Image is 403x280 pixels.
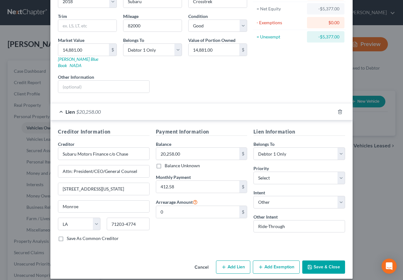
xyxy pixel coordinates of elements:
span: Belongs To [123,37,144,43]
input: Enter city... [58,201,149,213]
label: Monthly Payment [156,174,191,180]
div: $ [239,148,247,160]
span: Priority [253,166,269,171]
div: = Net Equity [257,6,304,12]
h5: Creditor Information [58,128,150,136]
div: $ [109,44,116,56]
div: $0.00 [312,20,339,26]
div: $ [239,44,247,56]
a: [PERSON_NAME] Blue Book [58,56,98,68]
span: Lien [65,109,75,115]
span: $20,258.00 [76,109,101,115]
input: Enter address... [58,165,149,177]
label: Balance Unknown [165,163,200,169]
button: Add Exemption [253,260,300,274]
input: Specify... [253,220,345,233]
label: Mileage [123,13,139,20]
div: $ [239,181,247,193]
label: Intent [253,189,265,196]
div: - Exemptions [257,20,304,26]
div: $ [239,206,247,218]
label: Save As Common Creditor [67,235,119,242]
h5: Payment Information [156,128,247,136]
input: Apt, Suite, etc... [58,183,149,195]
label: Trim [58,13,67,20]
div: = Unexempt [257,34,304,40]
label: Other Information [58,74,94,80]
input: 0.00 [156,206,240,218]
label: Value of Portion Owned [188,37,236,43]
button: Add Lien [216,260,250,274]
input: 0.00 [58,44,109,56]
div: Open Intercom Messenger [382,259,397,274]
input: 0.00 [156,148,240,160]
button: Save & Close [302,260,345,274]
input: ex. LS, LT, etc [58,20,116,32]
input: 0.00 [189,44,239,56]
label: Balance [156,141,171,147]
a: NADA [70,63,82,68]
label: Other Intent [253,214,278,220]
div: -$5,377.00 [312,34,339,40]
span: Belongs To [253,141,275,147]
input: (optional) [58,81,149,93]
div: -$5,377.00 [312,6,339,12]
h5: Lien Information [253,128,345,136]
input: 0.00 [156,181,240,193]
button: Cancel [190,261,213,274]
span: Creditor [58,141,75,147]
label: Market Value [58,37,84,43]
label: Condition [188,13,208,20]
input: Enter zip... [107,218,149,230]
label: Arrearage Amount [156,198,198,206]
input: -- [123,20,182,32]
input: Search creditor by name... [58,147,150,160]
